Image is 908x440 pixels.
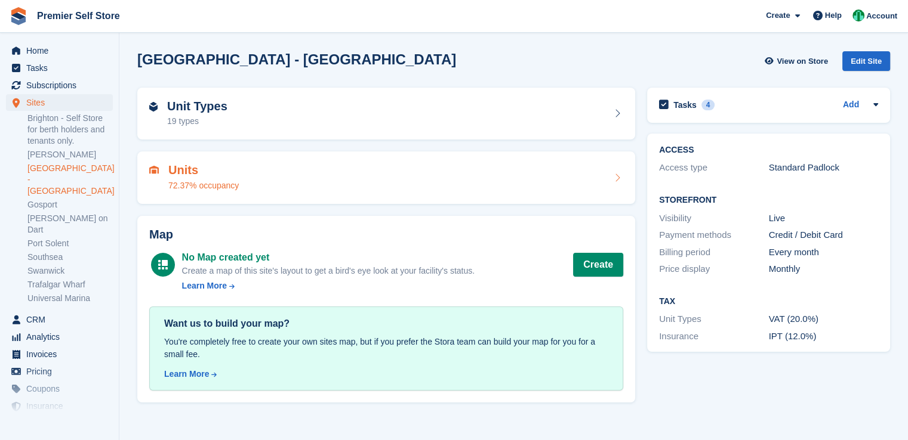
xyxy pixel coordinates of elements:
div: Billing period [659,246,769,259]
span: View on Store [777,55,828,67]
h2: [GEOGRAPHIC_DATA] - [GEOGRAPHIC_DATA] [137,51,456,67]
a: Universal Marina [27,293,113,304]
a: menu [6,94,113,111]
div: 19 types [167,115,227,128]
a: menu [6,380,113,397]
img: map-icn-white-8b231986280072e83805622d3debb4903e2986e43859118e7b4002611c8ef794.svg [158,260,168,269]
h2: Tasks [673,100,697,110]
div: 4 [701,100,715,110]
a: Edit Site [842,51,890,76]
a: Port Solent [27,238,113,249]
div: 72.37% occupancy [168,179,239,192]
img: unit-type-icn-2b2737a686de81e16bb02015468b77c625bbabd49415b5ef34ead5e3b44a266d.svg [149,102,158,111]
a: menu [6,77,113,94]
span: Tasks [26,60,98,76]
div: Learn More [164,368,209,380]
a: menu [6,42,113,59]
img: Peter Pring [852,10,864,21]
div: Visibility [659,212,769,225]
div: Unit Types [659,312,769,326]
div: Monthly [769,262,879,276]
div: Create a map of this site's layout to get a bird's eye look at your facility's status. [182,265,475,277]
div: You're completely free to create your own sites map, but if you prefer the Stora team can build y... [164,336,608,361]
a: Units 72.37% occupancy [137,151,635,204]
span: Home [26,42,98,59]
img: stora-icon-8386f47178a22dfd0bd8f6a31ec36ba5ce8667c1dd55bd0f319d3a0aa187defe.svg [10,7,27,25]
div: Credit / Debit Card [769,228,879,242]
div: Edit Site [842,51,890,71]
a: Southsea [27,252,113,263]
div: VAT (20.0%) [769,312,879,326]
h2: Storefront [659,196,878,205]
h2: Tax [659,297,878,306]
div: Price display [659,262,769,276]
a: Trafalgar Wharf [27,279,113,290]
div: Access type [659,161,769,175]
a: Swanwick [27,265,113,277]
a: menu [6,60,113,76]
h2: Map [149,228,623,241]
span: Help [825,10,842,21]
a: menu [6,346,113,362]
a: Add [843,98,859,112]
a: Learn More [182,280,475,292]
img: unit-icn-7be61d7bf1b0ce9d3e12c5938cc71ed9869f7b940bace4675aadf7bd6d80202e.svg [149,166,159,174]
h2: Units [168,163,239,177]
span: Create [766,10,790,21]
span: Subscriptions [26,77,98,94]
span: CRM [26,311,98,328]
a: menu [6,311,113,328]
span: Account [866,10,897,22]
a: Brighton - Self Store for berth holders and tenants only. [27,113,113,147]
a: Gosport [27,199,113,210]
a: Premier Self Store [32,6,125,26]
div: Learn More [182,280,227,292]
a: menu [6,398,113,414]
a: View on Store [763,51,833,71]
div: No Map created yet [182,250,475,265]
span: Sites [26,94,98,111]
a: [PERSON_NAME] [27,149,113,160]
span: Pricing [26,363,98,380]
div: Standard Padlock [769,161,879,175]
span: Coupons [26,380,98,397]
span: Insurance [26,398,98,414]
span: Analytics [26,329,98,345]
h2: ACCESS [659,145,878,155]
div: IPT (12.0%) [769,330,879,343]
a: [PERSON_NAME] on Dart [27,213,113,236]
div: Payment methods [659,228,769,242]
h2: Unit Types [167,100,227,113]
a: menu [6,363,113,380]
div: Every month [769,246,879,259]
a: [GEOGRAPHIC_DATA] - [GEOGRAPHIC_DATA] [27,163,113,197]
a: Learn More [164,368,608,380]
a: Unit Types 19 types [137,88,635,140]
span: Invoices [26,346,98,362]
button: Create [573,253,623,277]
div: Live [769,212,879,225]
a: menu [6,329,113,345]
div: Insurance [659,330,769,343]
div: Want us to build your map? [164,317,608,331]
